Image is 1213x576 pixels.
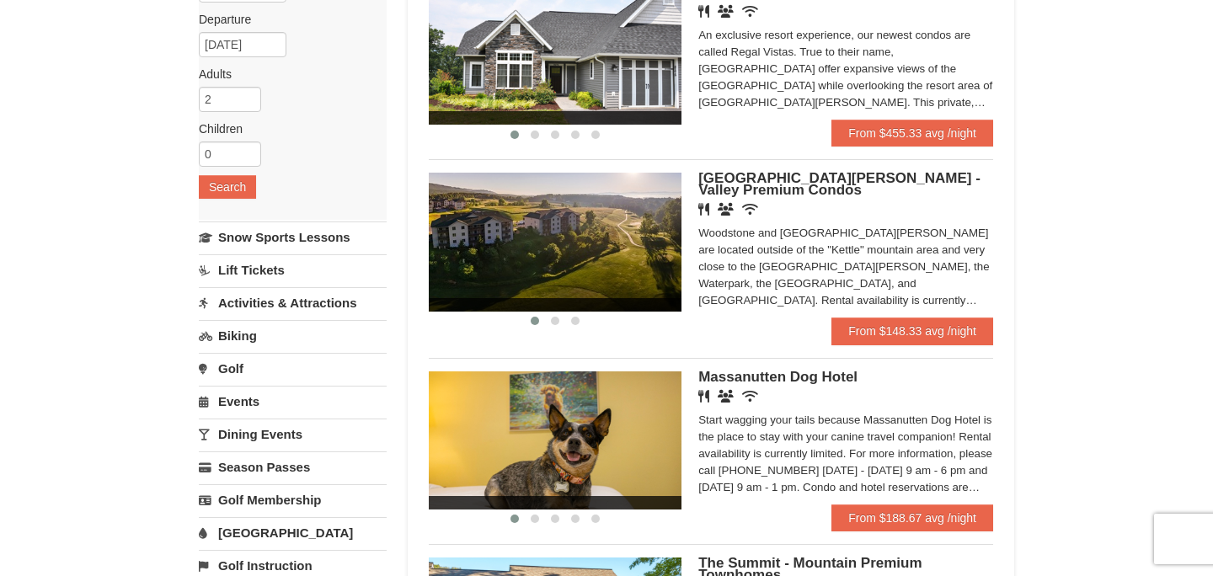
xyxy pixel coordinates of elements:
a: Events [199,386,387,417]
i: Banquet Facilities [718,203,734,216]
i: Restaurant [698,203,709,216]
div: Woodstone and [GEOGRAPHIC_DATA][PERSON_NAME] are located outside of the "Kettle" mountain area an... [698,225,993,309]
span: [GEOGRAPHIC_DATA][PERSON_NAME] - Valley Premium Condos [698,170,981,198]
label: Children [199,120,374,137]
span: Massanutten Dog Hotel [698,369,858,385]
label: Departure [199,11,374,28]
a: From $455.33 avg /night [831,120,993,147]
a: Biking [199,320,387,351]
a: From $148.33 avg /night [831,317,993,344]
a: Activities & Attractions [199,287,387,318]
a: Lift Tickets [199,254,387,285]
i: Wireless Internet (free) [742,203,758,216]
a: Season Passes [199,451,387,483]
i: Banquet Facilities [718,5,734,18]
i: Wireless Internet (free) [742,390,758,403]
a: Dining Events [199,419,387,450]
i: Wireless Internet (free) [742,5,758,18]
label: Adults [199,66,374,83]
i: Restaurant [698,390,709,403]
i: Restaurant [698,5,709,18]
i: Banquet Facilities [718,390,734,403]
div: An exclusive resort experience, our newest condos are called Regal Vistas. True to their name, [G... [698,27,993,111]
a: [GEOGRAPHIC_DATA] [199,517,387,548]
a: Snow Sports Lessons [199,221,387,253]
div: Start wagging your tails because Massanutten Dog Hotel is the place to stay with your canine trav... [698,412,993,496]
a: Golf [199,353,387,384]
a: Golf Membership [199,484,387,515]
a: From $188.67 avg /night [831,504,993,531]
button: Search [199,175,256,199]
